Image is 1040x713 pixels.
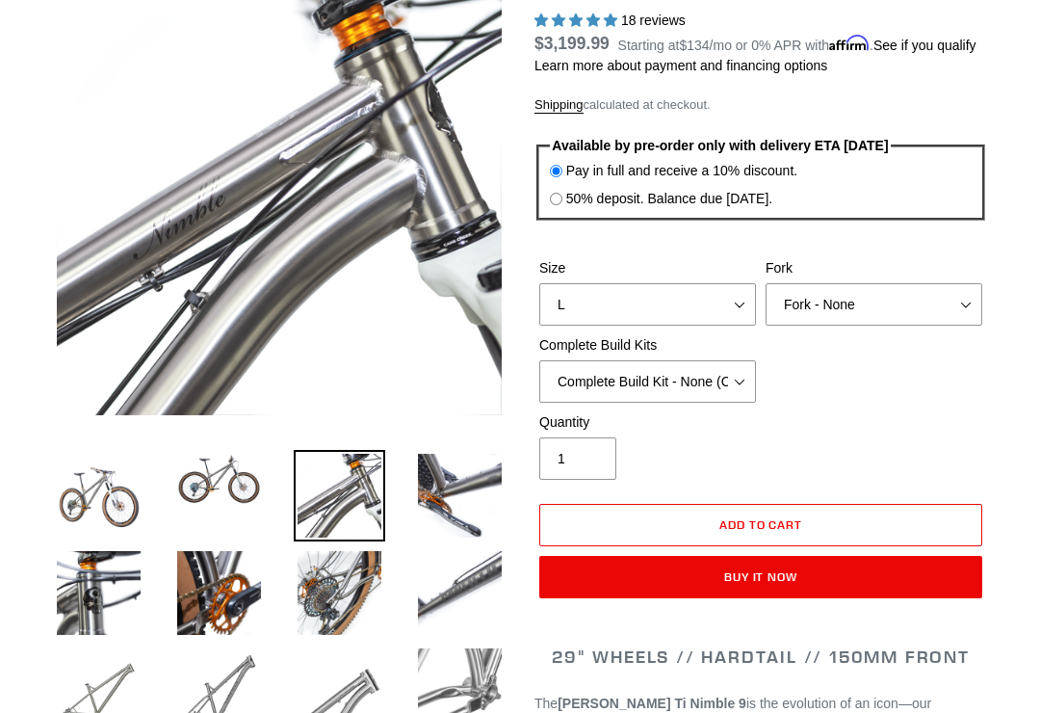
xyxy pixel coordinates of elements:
img: Load image into Gallery viewer, TI NIMBLE 9 [53,451,144,542]
label: Complete Build Kits [539,336,756,356]
a: Shipping [534,98,584,115]
legend: Available by pre-order only with delivery ETA [DATE] [550,137,892,157]
span: $3,199.99 [534,35,610,54]
img: Load image into Gallery viewer, TI NIMBLE 9 [414,451,506,542]
button: Buy it now [539,557,982,599]
img: Load image into Gallery viewer, TI NIMBLE 9 [414,548,506,640]
span: 29" WHEELS // HARDTAIL // 150MM FRONT [552,647,970,669]
img: Load image into Gallery viewer, TI NIMBLE 9 [173,451,265,510]
img: Load image into Gallery viewer, TI NIMBLE 9 [53,548,144,640]
img: Load image into Gallery viewer, TI NIMBLE 9 [294,451,385,542]
a: See if you qualify - Learn more about Affirm Financing (opens in modal) [873,39,976,54]
label: Fork [766,259,982,279]
div: calculated at checkout. [534,96,987,116]
span: Add to cart [719,518,803,533]
span: 18 reviews [621,13,686,29]
button: Add to cart [539,505,982,547]
label: 50% deposit. Balance due [DATE]. [566,190,773,210]
label: Quantity [539,413,756,434]
img: Load image into Gallery viewer, TI NIMBLE 9 [173,548,265,640]
strong: [PERSON_NAME] Ti Nimble 9 [558,697,746,712]
label: Pay in full and receive a 10% discount. [566,162,797,182]
img: Load image into Gallery viewer, TI NIMBLE 9 [294,548,385,640]
label: Size [539,259,756,279]
span: 4.89 stars [534,13,621,29]
span: $134 [679,39,709,54]
span: Affirm [829,36,870,52]
p: Starting at /mo or 0% APR with . [618,32,976,57]
a: Learn more about payment and financing options [534,59,827,74]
